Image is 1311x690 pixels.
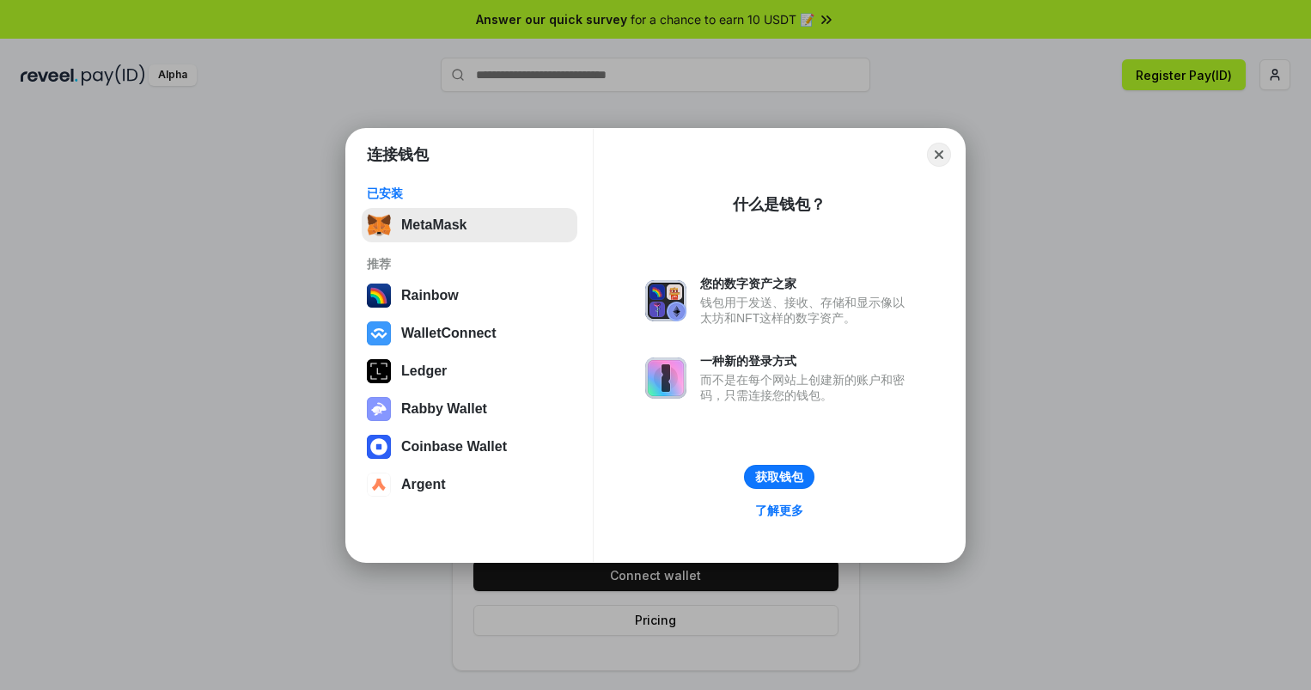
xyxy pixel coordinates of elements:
button: 获取钱包 [744,465,814,489]
div: MetaMask [401,217,466,233]
img: svg+xml,%3Csvg%20xmlns%3D%22http%3A%2F%2Fwww.w3.org%2F2000%2Fsvg%22%20fill%3D%22none%22%20viewBox... [645,357,686,399]
img: svg+xml,%3Csvg%20width%3D%2228%22%20height%3D%2228%22%20viewBox%3D%220%200%2028%2028%22%20fill%3D... [367,321,391,345]
div: 了解更多 [755,503,803,518]
button: Argent [362,467,577,502]
h1: 连接钱包 [367,144,429,165]
div: Argent [401,477,446,492]
div: 什么是钱包？ [733,194,826,215]
div: 获取钱包 [755,469,803,485]
button: Rainbow [362,278,577,313]
button: Rabby Wallet [362,392,577,426]
div: 已安装 [367,186,572,201]
button: Coinbase Wallet [362,430,577,464]
button: Close [927,143,951,167]
div: 钱包用于发送、接收、存储和显示像以太坊和NFT这样的数字资产。 [700,295,913,326]
img: svg+xml,%3Csvg%20width%3D%2228%22%20height%3D%2228%22%20viewBox%3D%220%200%2028%2028%22%20fill%3D... [367,435,391,459]
img: svg+xml,%3Csvg%20width%3D%22120%22%20height%3D%22120%22%20viewBox%3D%220%200%20120%20120%22%20fil... [367,284,391,308]
div: Coinbase Wallet [401,439,507,455]
div: 您的数字资产之家 [700,276,913,291]
img: svg+xml,%3Csvg%20fill%3D%22none%22%20height%3D%2233%22%20viewBox%3D%220%200%2035%2033%22%20width%... [367,213,391,237]
a: 了解更多 [745,499,814,522]
img: svg+xml,%3Csvg%20xmlns%3D%22http%3A%2F%2Fwww.w3.org%2F2000%2Fsvg%22%20width%3D%2228%22%20height%3... [367,359,391,383]
div: 推荐 [367,256,572,272]
div: 而不是在每个网站上创建新的账户和密码，只需连接您的钱包。 [700,372,913,403]
div: Rainbow [401,288,459,303]
img: svg+xml,%3Csvg%20xmlns%3D%22http%3A%2F%2Fwww.w3.org%2F2000%2Fsvg%22%20fill%3D%22none%22%20viewBox... [645,280,686,321]
img: svg+xml,%3Csvg%20width%3D%2228%22%20height%3D%2228%22%20viewBox%3D%220%200%2028%2028%22%20fill%3D... [367,473,391,497]
button: WalletConnect [362,316,577,351]
button: MetaMask [362,208,577,242]
div: Rabby Wallet [401,401,487,417]
div: WalletConnect [401,326,497,341]
img: svg+xml,%3Csvg%20xmlns%3D%22http%3A%2F%2Fwww.w3.org%2F2000%2Fsvg%22%20fill%3D%22none%22%20viewBox... [367,397,391,421]
div: Ledger [401,363,447,379]
div: 一种新的登录方式 [700,353,913,369]
button: Ledger [362,354,577,388]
